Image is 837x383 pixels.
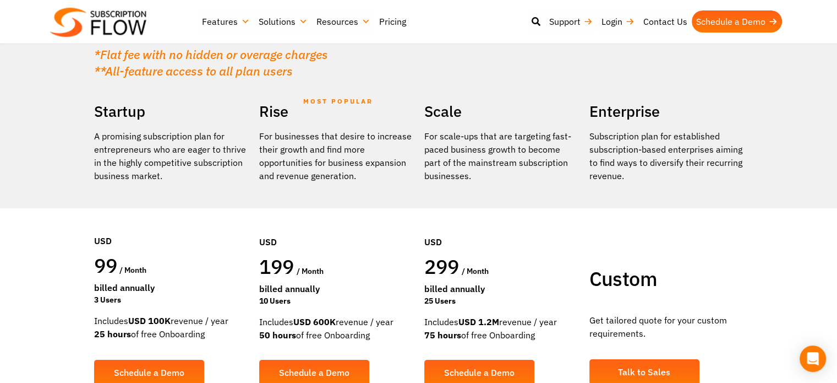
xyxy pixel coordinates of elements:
[254,10,312,33] a: Solutions
[94,46,328,62] em: *Flat fee with no hidden or overage charges
[312,10,375,33] a: Resources
[618,368,670,376] span: Talk to Sales
[94,281,248,294] div: Billed Annually
[589,99,743,124] h2: Enterprise
[259,253,294,279] span: 199
[94,63,293,79] em: **All-feature access to all plan users
[375,10,411,33] a: Pricing
[50,8,146,37] img: Subscriptionflow
[94,201,248,253] div: USD
[545,10,597,33] a: Support
[589,130,743,182] p: Subscription plan for established subscription-based enterprises aiming to find ways to diversify...
[128,315,171,326] strong: USD 100K
[279,368,349,377] span: Schedule a Demo
[259,130,413,182] div: For businesses that desire to increase their growth and find more opportunities for business expa...
[589,314,743,340] p: Get tailored quote for your custom requirements.
[424,130,578,182] div: For scale-ups that are targeting fast-paced business growth to become part of the mainstream subs...
[303,89,373,114] span: MOST POPULAR
[424,282,578,295] div: Billed Annually
[94,294,248,306] div: 3 Users
[94,99,248,124] h2: Startup
[444,368,515,377] span: Schedule a Demo
[800,346,826,372] div: Open Intercom Messenger
[424,99,578,124] h2: Scale
[114,368,184,377] span: Schedule a Demo
[462,266,489,276] span: / month
[259,315,413,342] div: Includes revenue / year of free Onboarding
[424,330,461,341] strong: 75 hours
[639,10,692,33] a: Contact Us
[424,202,578,254] div: USD
[458,316,499,327] strong: USD 1.2M
[293,316,336,327] strong: USD 600K
[297,266,324,276] span: / month
[692,10,782,33] a: Schedule a Demo
[119,265,146,275] span: / month
[597,10,639,33] a: Login
[259,99,413,124] h2: Rise
[198,10,254,33] a: Features
[94,314,248,341] div: Includes revenue / year of free Onboarding
[94,328,131,339] strong: 25 hours
[94,130,248,182] p: A promising subscription plan for entrepreneurs who are eager to thrive in the highly competitive...
[259,202,413,254] div: USD
[259,282,413,295] div: Billed Annually
[259,295,413,307] div: 10 Users
[589,266,657,292] span: Custom
[424,315,578,342] div: Includes revenue / year of free Onboarding
[259,330,296,341] strong: 50 hours
[94,252,118,278] span: 99
[424,253,459,279] span: 299
[424,295,578,307] div: 25 Users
